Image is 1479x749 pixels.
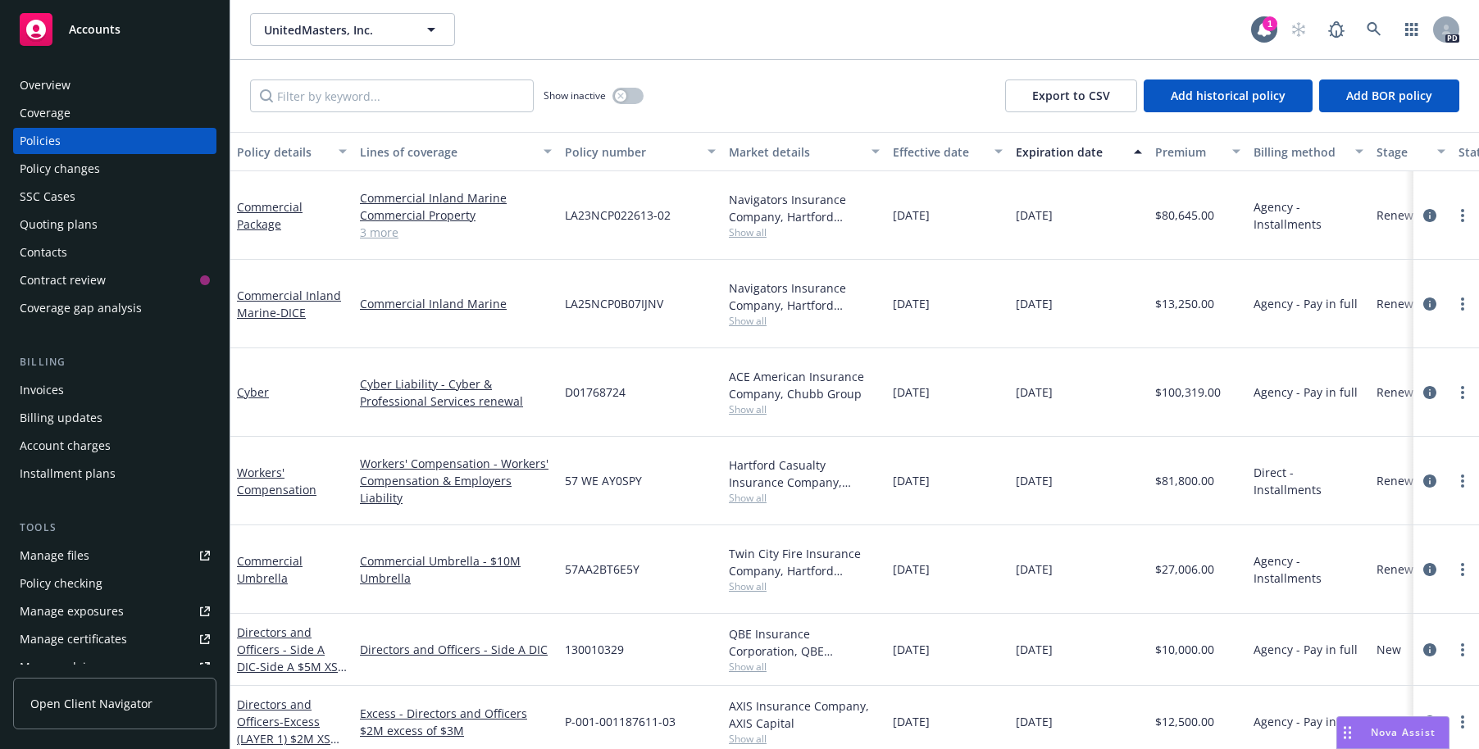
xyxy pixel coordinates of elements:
[13,267,216,293] a: Contract review
[729,579,880,593] span: Show all
[1282,13,1315,46] a: Start snowing
[20,72,71,98] div: Overview
[565,561,639,578] span: 57AA2BT6E5Y
[729,191,880,225] div: Navigators Insurance Company, Hartford Insurance Group
[237,553,303,586] a: Commercial Umbrella
[13,405,216,431] a: Billing updates
[893,561,930,578] span: [DATE]
[1420,560,1440,579] a: circleInformation
[13,433,216,459] a: Account charges
[1420,383,1440,402] a: circleInformation
[565,295,663,312] span: LA25NCP0B07IJNV
[1155,207,1214,224] span: $80,645.00
[1263,16,1277,31] div: 1
[20,184,75,210] div: SSC Cases
[729,625,880,660] div: QBE Insurance Corporation, QBE Insurance Group
[1320,13,1353,46] a: Report a Bug
[20,295,142,321] div: Coverage gap analysis
[893,295,930,312] span: [DATE]
[1155,384,1221,401] span: $100,319.00
[1254,143,1345,161] div: Billing method
[237,143,329,161] div: Policy details
[13,377,216,403] a: Invoices
[13,598,216,624] a: Manage exposures
[729,697,880,732] div: AXIS Insurance Company, AXIS Capital
[360,375,552,410] a: Cyber Liability - Cyber & Professional Services renewal
[1377,295,1423,312] span: Renewal
[1377,641,1401,658] span: New
[1155,472,1214,489] span: $81,800.00
[1453,560,1472,579] a: more
[13,184,216,210] a: SSC Cases
[729,456,880,491] div: Hartford Casualty Insurance Company, Hartford Insurance Group
[13,211,216,238] a: Quoting plans
[20,570,102,597] div: Policy checking
[1016,472,1053,489] span: [DATE]
[13,239,216,266] a: Contacts
[1453,383,1472,402] a: more
[1254,384,1358,401] span: Agency - Pay in full
[1420,712,1440,732] a: circleInformation
[13,570,216,597] a: Policy checking
[565,143,698,161] div: Policy number
[1149,132,1247,171] button: Premium
[20,267,106,293] div: Contract review
[729,279,880,314] div: Navigators Insurance Company, Hartford Insurance Group
[893,472,930,489] span: [DATE]
[360,705,552,739] a: Excess - Directors and Officers $2M excess of $3M
[1371,725,1436,739] span: Nova Assist
[1155,561,1214,578] span: $27,006.00
[1420,471,1440,491] a: circleInformation
[1032,88,1110,103] span: Export to CSV
[13,654,216,680] a: Manage claims
[1358,13,1390,46] a: Search
[544,89,606,102] span: Show inactive
[20,239,67,266] div: Contacts
[360,295,552,312] a: Commercial Inland Marine
[1377,207,1423,224] span: Renewal
[13,542,216,569] a: Manage files
[1377,561,1423,578] span: Renewal
[729,660,880,674] span: Show all
[1016,641,1053,658] span: [DATE]
[1016,207,1053,224] span: [DATE]
[360,143,534,161] div: Lines of coverage
[20,461,116,487] div: Installment plans
[360,455,552,506] a: Workers' Compensation - Workers' Compensation & Employers Liability
[13,295,216,321] a: Coverage gap analysis
[1319,79,1459,112] button: Add BOR policy
[1453,206,1472,225] a: more
[1005,79,1137,112] button: Export to CSV
[20,598,124,624] div: Manage exposures
[1155,713,1214,730] span: $12,500.00
[1453,294,1472,314] a: more
[729,143,862,161] div: Market details
[1254,552,1363,587] span: Agency - Installments
[13,354,216,370] div: Billing
[360,552,552,587] a: Commercial Umbrella - $10M Umbrella
[1155,295,1214,312] span: $13,250.00
[30,695,152,712] span: Open Client Navigator
[20,405,102,431] div: Billing updates
[558,132,722,171] button: Policy number
[1453,471,1472,491] a: more
[729,732,880,746] span: Show all
[20,128,61,154] div: Policies
[1377,472,1423,489] span: Renewal
[1155,641,1214,658] span: $10,000.00
[893,641,930,658] span: [DATE]
[1395,13,1428,46] a: Switch app
[565,207,671,224] span: LA23NCP022613-02
[1171,88,1286,103] span: Add historical policy
[1155,143,1222,161] div: Premium
[893,384,930,401] span: [DATE]
[13,520,216,536] div: Tools
[13,128,216,154] a: Policies
[1016,384,1053,401] span: [DATE]
[729,225,880,239] span: Show all
[565,384,626,401] span: D01768724
[353,132,558,171] button: Lines of coverage
[20,433,111,459] div: Account charges
[1420,294,1440,314] a: circleInformation
[1016,295,1053,312] span: [DATE]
